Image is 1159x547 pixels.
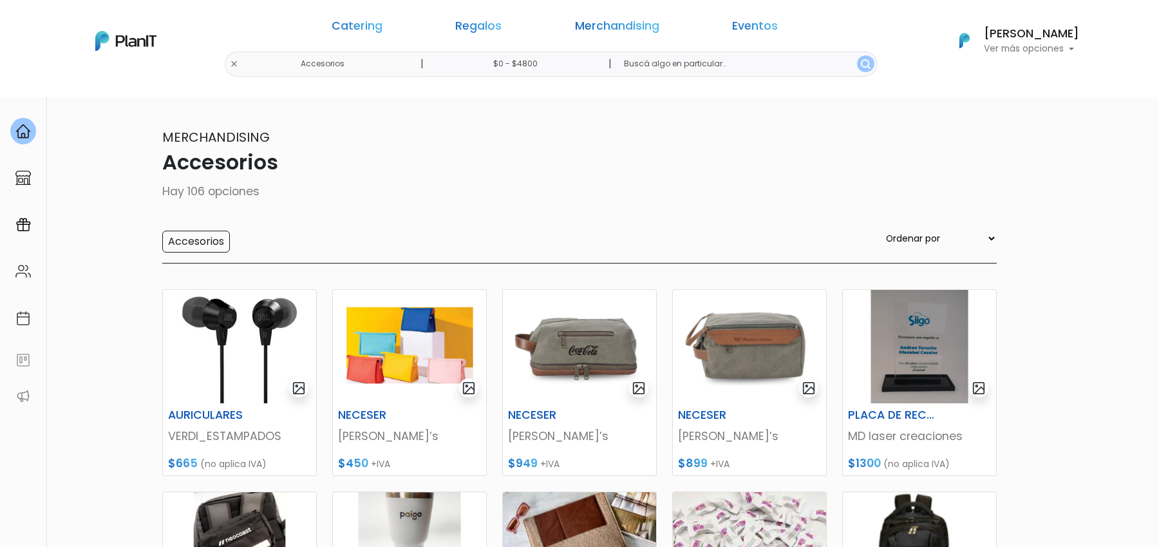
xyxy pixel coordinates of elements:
h6: NECESER [500,408,606,422]
img: gallery-light [462,381,476,396]
img: feedback-78b5a0c8f98aac82b08bfc38622c3050aee476f2c9584af64705fc4e61158814.svg [15,352,31,368]
p: MD laser creaciones [848,428,991,445]
img: thumb_Dise%C3%B1o_sin_t%C3%ADtulo__32_.png [503,290,656,403]
h6: NECESER [330,408,436,422]
span: +IVA [710,457,730,470]
input: Accesorios [162,231,230,253]
span: $949 [508,456,538,471]
a: Eventos [732,21,778,36]
a: gallery-light NECESER [PERSON_NAME]’s $949 +IVA [502,289,657,476]
span: +IVA [371,457,390,470]
img: gallery-light [632,381,646,396]
h6: AURICULARES [160,408,266,422]
a: gallery-light AURICULARES VERDI_ESTAMPADOS $665 (no aplica IVA) [162,289,317,476]
span: $899 [678,456,708,471]
h6: PLACA DE RECONOCIMIENTO EN ACRILICO [840,408,946,422]
span: (no aplica IVA) [200,457,267,470]
span: $665 [168,456,198,471]
h6: [PERSON_NAME] [984,28,1079,40]
span: $450 [338,456,368,471]
p: Merchandising [162,128,997,147]
p: [PERSON_NAME]’s [678,428,821,445]
p: VERDI_ESTAMPADOS [168,428,311,445]
a: Merchandising [575,21,659,36]
img: marketplace-4ceaa7011d94191e9ded77b95e3339b90024bf715f7c57f8cf31f2d8c509eaba.svg [15,170,31,186]
p: [PERSON_NAME]’s [338,428,481,445]
span: $1300 [848,456,881,471]
p: [PERSON_NAME]’s [508,428,651,445]
img: thumb_2000___2000-Photoroom_-_2024-09-26T152218.171.jpg [163,290,316,403]
img: search_button-432b6d5273f82d61273b3651a40e1bd1b912527efae98b1b7a1b2c0702e16a8d.svg [861,59,871,69]
p: | [420,56,424,72]
p: Hay 106 opciones [162,183,997,200]
a: Catering [332,21,382,36]
img: PlanIt Logo [95,31,156,51]
h6: NECESER [670,408,776,422]
p: Ver más opciones [984,44,1079,53]
button: PlanIt Logo [PERSON_NAME] Ver más opciones [943,24,1079,57]
img: thumb_Captura_de_pantalla_2024-10-02_102327.png [333,290,486,403]
img: campaigns-02234683943229c281be62815700db0a1741e53638e28bf9629b52c665b00959.svg [15,217,31,233]
a: gallery-light NECESER [PERSON_NAME]’s $899 +IVA [672,289,827,476]
img: PlanIt Logo [950,26,979,55]
a: gallery-light NECESER [PERSON_NAME]’s $450 +IVA [332,289,487,476]
img: partners-52edf745621dab592f3b2c58e3bca9d71375a7ef29c3b500c9f145b62cc070d4.svg [15,389,31,404]
p: | [608,56,612,72]
input: Buscá algo en particular.. [614,52,877,77]
a: Regalos [455,21,502,36]
p: Accesorios [162,147,997,178]
img: close-6986928ebcb1d6c9903e3b54e860dbc4d054630f23adef3a32610726dff6a82b.svg [230,60,238,68]
img: home-e721727adea9d79c4d83392d1f703f7f8bce08238fde08b1acbfd93340b81755.svg [15,124,31,139]
img: calendar-87d922413cdce8b2cf7b7f5f62616a5cf9e4887200fb71536465627b3292af00.svg [15,311,31,326]
img: thumb_Dise%C3%B1o_sin_t%C3%ADtulo__4_.png [843,290,996,403]
img: gallery-light [972,381,986,396]
img: people-662611757002400ad9ed0e3c099ab2801c6687ba6c219adb57efc949bc21e19d.svg [15,264,31,279]
span: (no aplica IVA) [883,457,950,470]
span: +IVA [540,457,560,470]
a: gallery-light PLACA DE RECONOCIMIENTO EN ACRILICO MD laser creaciones $1300 (no aplica IVA) [842,289,997,476]
img: gallery-light [292,381,306,396]
img: thumb_Dise%C3%B1o_sin_t%C3%ADtulo__36_.png [673,290,826,403]
img: gallery-light [802,381,816,396]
